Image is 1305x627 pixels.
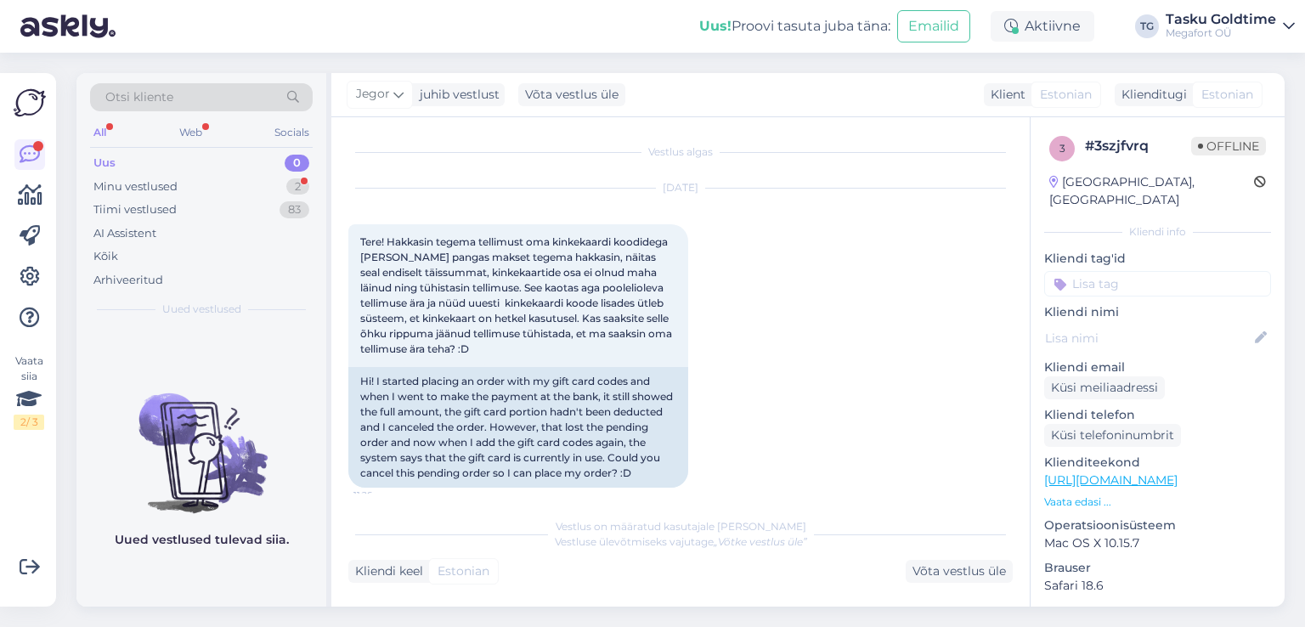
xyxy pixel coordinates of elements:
[714,535,807,548] i: „Võtke vestlus üle”
[162,302,241,317] span: Uued vestlused
[555,535,807,548] span: Vestluse ülevõtmiseks vajutage
[1044,472,1178,488] a: [URL][DOMAIN_NAME]
[93,178,178,195] div: Minu vestlused
[76,363,326,516] img: No chats
[14,415,44,430] div: 2 / 3
[991,11,1094,42] div: Aktiivne
[90,121,110,144] div: All
[1085,136,1191,156] div: # 3szjfvrq
[348,180,1013,195] div: [DATE]
[1115,86,1187,104] div: Klienditugi
[286,178,309,195] div: 2
[906,560,1013,583] div: Võta vestlus üle
[280,201,309,218] div: 83
[1044,250,1271,268] p: Kliendi tag'id
[984,86,1025,104] div: Klient
[176,121,206,144] div: Web
[1049,173,1254,209] div: [GEOGRAPHIC_DATA], [GEOGRAPHIC_DATA]
[413,86,500,104] div: juhib vestlust
[93,225,156,242] div: AI Assistent
[1044,303,1271,321] p: Kliendi nimi
[699,18,732,34] b: Uus!
[105,88,173,106] span: Otsi kliente
[699,16,890,37] div: Proovi tasuta juba täna:
[14,353,44,430] div: Vaata siia
[93,155,116,172] div: Uus
[1044,359,1271,376] p: Kliendi email
[93,248,118,265] div: Kõik
[1045,329,1251,347] input: Lisa nimi
[518,83,625,106] div: Võta vestlus üle
[348,562,423,580] div: Kliendi keel
[1044,424,1181,447] div: Küsi telefoninumbrit
[93,272,163,289] div: Arhiveeritud
[897,10,970,42] button: Emailid
[1135,14,1159,38] div: TG
[556,520,806,533] span: Vestlus on määratud kasutajale [PERSON_NAME]
[1191,137,1266,155] span: Offline
[1166,13,1276,26] div: Tasku Goldtime
[1044,559,1271,577] p: Brauser
[348,144,1013,160] div: Vestlus algas
[348,367,688,488] div: Hi! I started placing an order with my gift card codes and when I went to make the payment at the...
[1044,517,1271,534] p: Operatsioonisüsteem
[1044,406,1271,424] p: Kliendi telefon
[1044,454,1271,472] p: Klienditeekond
[1166,13,1295,40] a: Tasku GoldtimeMegafort OÜ
[1044,577,1271,595] p: Safari 18.6
[93,201,177,218] div: Tiimi vestlused
[1044,271,1271,297] input: Lisa tag
[14,87,46,119] img: Askly Logo
[285,155,309,172] div: 0
[356,85,390,104] span: Jegor
[1044,494,1271,510] p: Vaata edasi ...
[1044,534,1271,552] p: Mac OS X 10.15.7
[360,235,675,355] span: Tere! Hakkasin tegema tellimust oma kinkekaardi koodidega [PERSON_NAME] pangas makset tegema hakk...
[438,562,489,580] span: Estonian
[115,531,289,549] p: Uued vestlused tulevad siia.
[1166,26,1276,40] div: Megafort OÜ
[271,121,313,144] div: Socials
[1040,86,1092,104] span: Estonian
[1201,86,1253,104] span: Estonian
[1044,224,1271,240] div: Kliendi info
[1059,142,1065,155] span: 3
[353,489,417,501] span: 11:26
[1044,376,1165,399] div: Küsi meiliaadressi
